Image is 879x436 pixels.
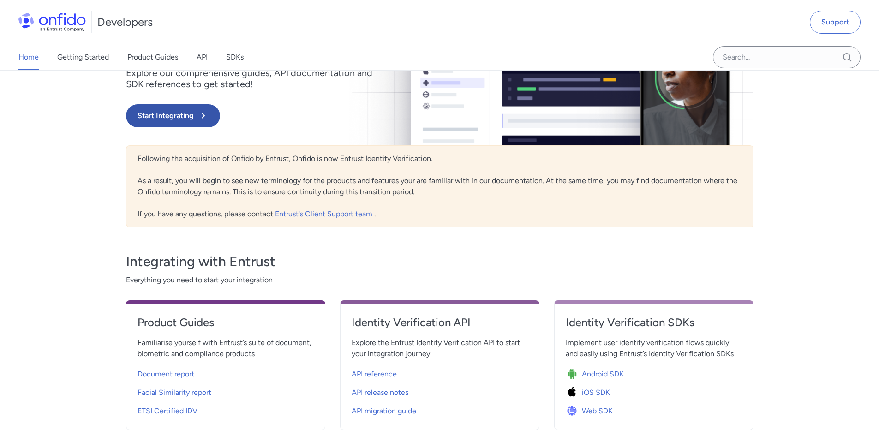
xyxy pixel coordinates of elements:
[582,387,610,398] span: iOS SDK
[138,387,211,398] span: Facial Similarity report
[138,315,314,330] h4: Product Guides
[138,363,314,382] a: Document report
[566,363,742,382] a: Icon Android SDKAndroid SDK
[566,315,742,330] h4: Identity Verification SDKs
[352,337,528,359] span: Explore the Entrust Identity Verification API to start your integration journey
[226,44,244,70] a: SDKs
[566,405,582,418] img: Icon Web SDK
[126,252,753,271] h3: Integrating with Entrust
[18,44,39,70] a: Home
[582,369,624,380] span: Android SDK
[197,44,208,70] a: API
[566,386,582,399] img: Icon iOS SDK
[126,104,565,127] a: Start Integrating
[57,44,109,70] a: Getting Started
[18,13,86,31] img: Onfido Logo
[352,315,528,330] h4: Identity Verification API
[138,382,314,400] a: Facial Similarity report
[138,315,314,337] a: Product Guides
[126,104,220,127] button: Start Integrating
[352,369,397,380] span: API reference
[566,315,742,337] a: Identity Verification SDKs
[138,369,194,380] span: Document report
[582,406,613,417] span: Web SDK
[275,209,374,218] a: Entrust's Client Support team
[352,315,528,337] a: Identity Verification API
[127,44,178,70] a: Product Guides
[97,15,153,30] h1: Developers
[352,382,528,400] a: API release notes
[352,400,528,418] a: API migration guide
[566,368,582,381] img: Icon Android SDK
[713,46,861,68] input: Onfido search input field
[352,406,416,417] span: API migration guide
[126,275,753,286] span: Everything you need to start your integration
[138,406,197,417] span: ETSI Certified IDV
[352,387,408,398] span: API release notes
[126,56,384,90] p: Welcome to Entrust’s Identity Verification documentation. Explore our comprehensive guides, API d...
[138,400,314,418] a: ETSI Certified IDV
[810,11,861,34] a: Support
[566,382,742,400] a: Icon iOS SDKiOS SDK
[566,337,742,359] span: Implement user identity verification flows quickly and easily using Entrust’s Identity Verificati...
[126,145,753,227] div: Following the acquisition of Onfido by Entrust, Onfido is now Entrust Identity Verification. As a...
[352,363,528,382] a: API reference
[566,400,742,418] a: Icon Web SDKWeb SDK
[138,337,314,359] span: Familiarise yourself with Entrust’s suite of document, biometric and compliance products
